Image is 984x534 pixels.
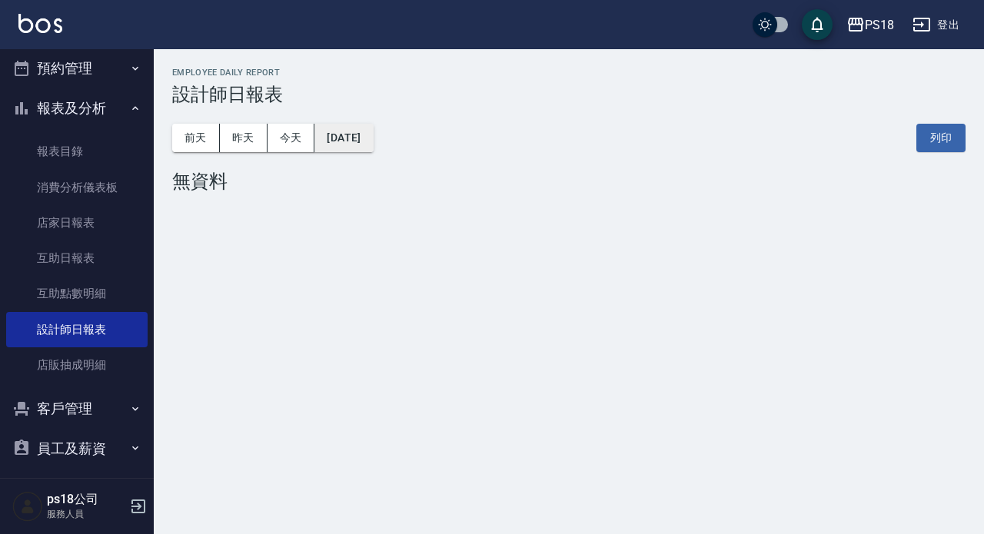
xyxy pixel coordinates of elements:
[314,124,373,152] button: [DATE]
[12,491,43,522] img: Person
[840,9,900,41] button: PS18
[6,48,148,88] button: 預約管理
[268,124,315,152] button: 今天
[6,205,148,240] a: 店家日報表
[6,429,148,469] button: 員工及薪資
[47,492,125,507] h5: ps18公司
[172,84,966,105] h3: 設計師日報表
[6,88,148,128] button: 報表及分析
[6,170,148,205] a: 消費分析儀表板
[6,389,148,429] button: 客戶管理
[172,171,966,192] div: 無資料
[865,15,894,35] div: PS18
[172,124,220,152] button: 前天
[802,9,833,40] button: save
[6,134,148,169] a: 報表目錄
[172,68,966,78] h2: Employee Daily Report
[906,11,966,39] button: 登出
[6,468,148,508] button: 商品管理
[916,124,966,152] button: 列印
[6,240,148,276] a: 互助日報表
[18,14,62,33] img: Logo
[6,276,148,311] a: 互助點數明細
[6,312,148,347] a: 設計師日報表
[6,347,148,383] a: 店販抽成明細
[47,507,125,521] p: 服務人員
[220,124,268,152] button: 昨天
